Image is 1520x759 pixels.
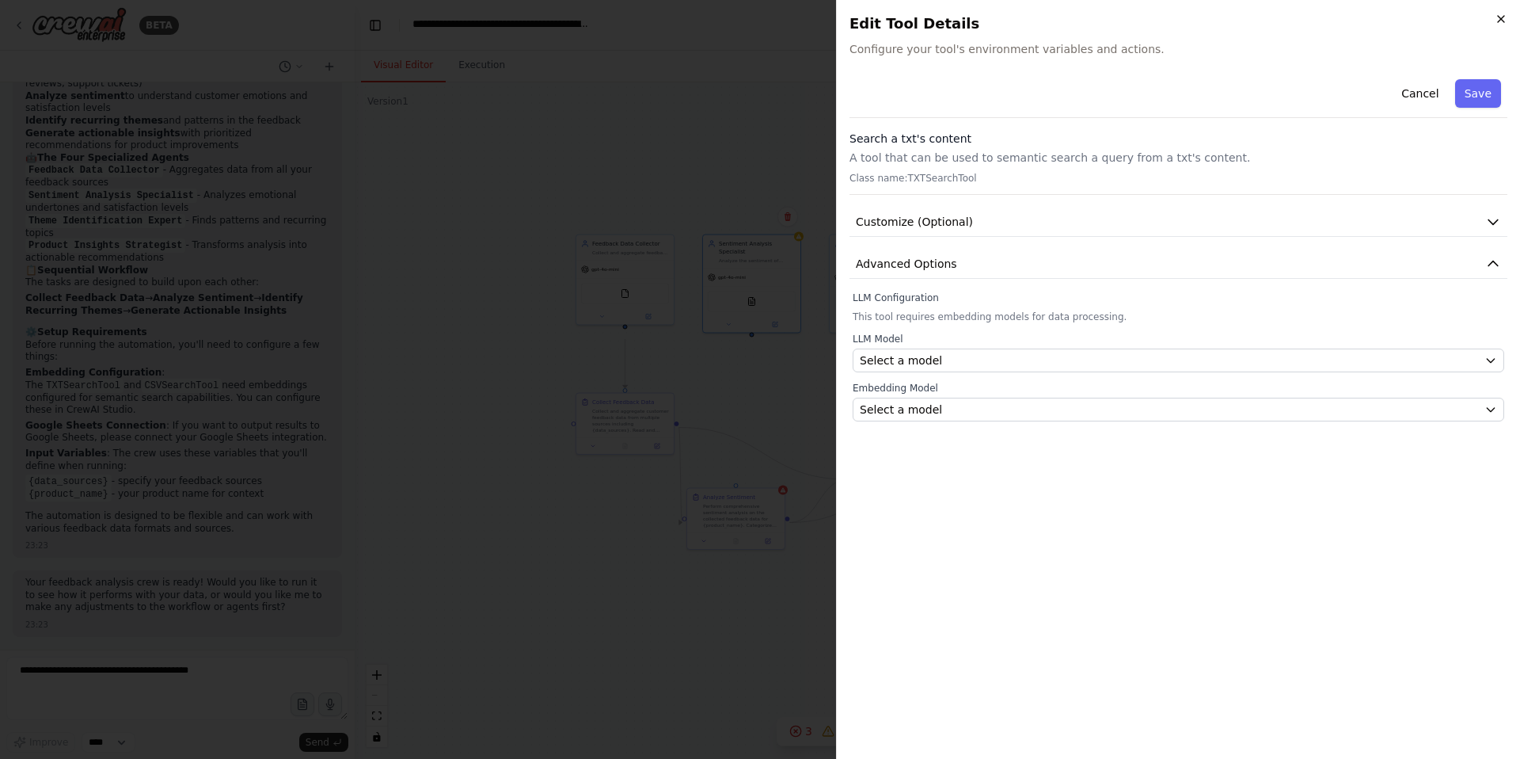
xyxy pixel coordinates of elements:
[849,41,1507,57] span: Configure your tool's environment variables and actions.
[1455,79,1501,108] button: Save
[853,382,1504,395] label: Embedding Model
[849,13,1507,35] h2: Edit Tool Details
[856,214,973,230] span: Customize (Optional)
[849,150,1507,166] p: A tool that can be used to semantic search a query from a txt's content.
[853,292,1504,304] label: LLM Configuration
[853,333,1504,345] label: LLM Model
[1392,79,1448,108] button: Cancel
[860,402,942,418] span: Select a model
[849,208,1507,237] button: Customize (Optional)
[853,349,1504,372] button: Select a model
[849,250,1507,279] button: Advanced Options
[849,131,1507,147] h3: Search a txt's content
[849,172,1507,185] p: Class name: TXTSearchTool
[860,353,942,368] span: Select a model
[856,256,957,272] span: Advanced Options
[853,398,1504,421] button: Select a model
[853,311,1504,323] p: This tool requires embedding models for data processing.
